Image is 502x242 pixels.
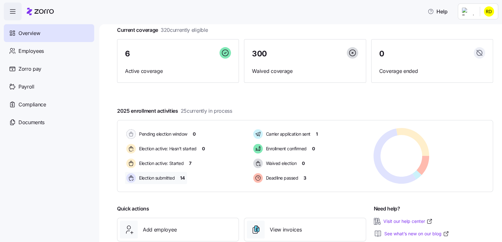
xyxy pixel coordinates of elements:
[18,65,41,73] span: Zorro pay
[4,24,94,42] a: Overview
[137,175,175,181] span: Election submitted
[137,146,197,152] span: Election active: Hasn't started
[379,67,485,75] span: Coverage ended
[202,146,205,152] span: 0
[4,78,94,96] a: Payroll
[383,218,433,224] a: Visit our help center
[462,8,475,15] img: Employer logo
[143,226,177,234] span: Add employee
[484,6,494,17] img: 36904a2d7fbca397066e0f10caefeab4
[180,175,185,181] span: 14
[137,131,187,137] span: Pending election window
[264,146,307,152] span: Enrollment confirmed
[252,67,358,75] span: Waived coverage
[137,160,184,167] span: Election active: Started
[303,175,306,181] span: 3
[264,160,297,167] span: Waived election
[302,160,305,167] span: 0
[161,26,208,34] span: 320 currently eligible
[384,231,449,237] a: See what’s new on our blog
[18,29,40,37] span: Overview
[422,5,453,18] button: Help
[18,118,45,126] span: Documents
[4,113,94,131] a: Documents
[4,42,94,60] a: Employees
[316,131,318,137] span: 1
[379,50,384,58] span: 0
[181,107,232,115] span: 25 currently in process
[264,175,298,181] span: Deadline passed
[374,205,400,213] span: Need help?
[18,83,34,91] span: Payroll
[125,50,130,58] span: 6
[270,226,302,234] span: View invoices
[189,160,192,167] span: 7
[193,131,196,137] span: 0
[18,47,44,55] span: Employees
[117,26,208,34] span: Current coverage
[428,8,448,15] span: Help
[4,96,94,113] a: Compliance
[4,60,94,78] a: Zorro pay
[264,131,310,137] span: Carrier application sent
[117,205,149,213] span: Quick actions
[117,107,232,115] span: 2025 enrollment activities
[252,50,267,58] span: 300
[18,101,46,109] span: Compliance
[312,146,315,152] span: 0
[125,67,231,75] span: Active coverage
